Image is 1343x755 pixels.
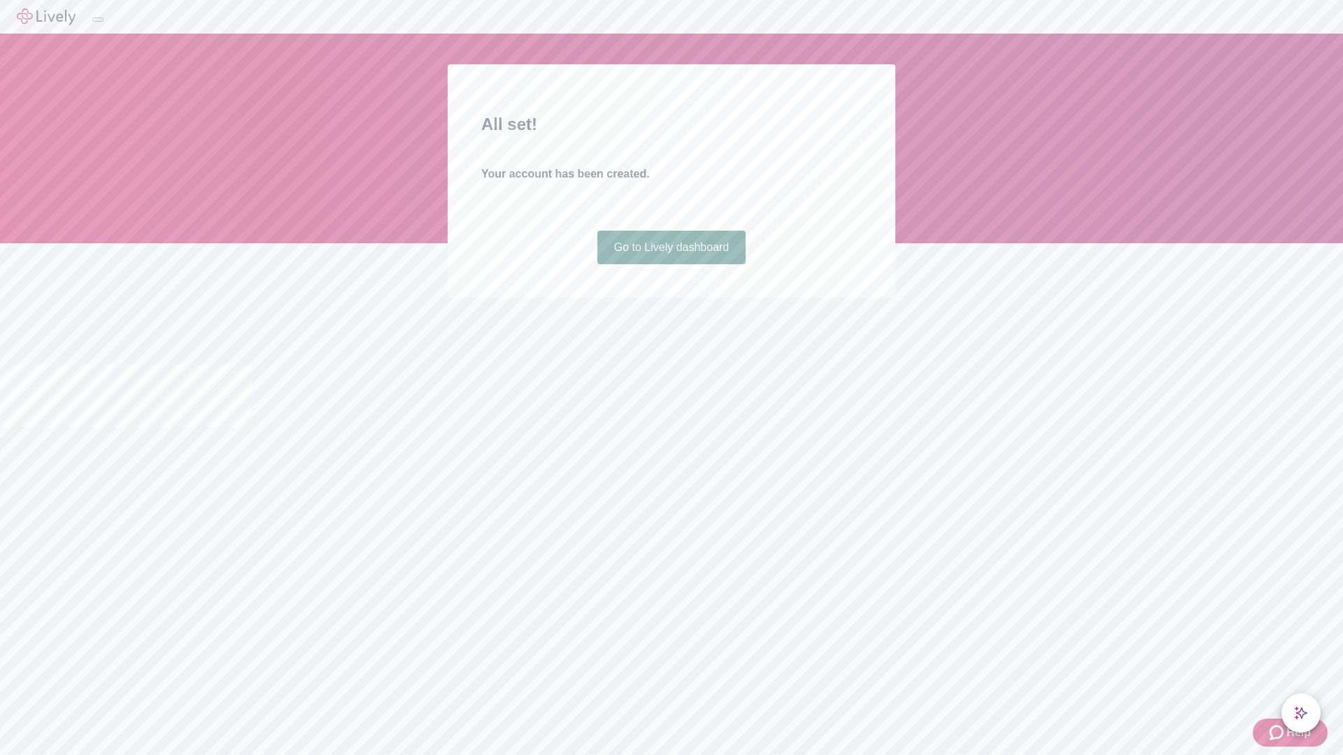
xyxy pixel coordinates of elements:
[1281,693,1321,733] button: chat
[92,17,104,22] button: Log out
[1286,724,1311,741] span: Help
[481,166,862,182] h4: Your account has been created.
[17,8,76,25] img: Lively
[1270,724,1286,741] svg: Zendesk support icon
[597,231,746,264] a: Go to Lively dashboard
[1253,719,1328,747] button: Zendesk support iconHelp
[1294,706,1308,720] svg: Lively AI Assistant
[481,112,862,137] h2: All set!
